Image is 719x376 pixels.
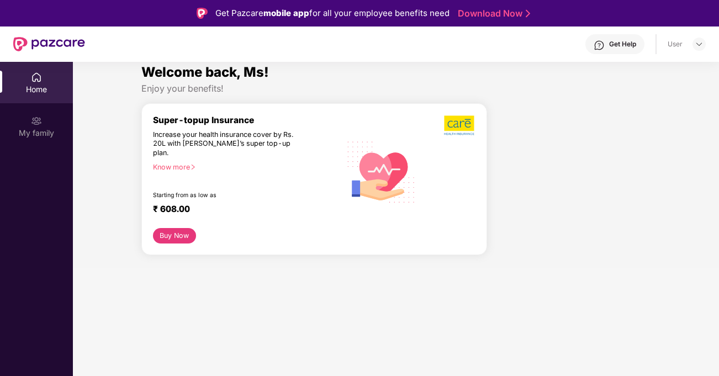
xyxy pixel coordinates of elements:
[153,204,330,217] div: ₹ 608.00
[526,8,530,19] img: Stroke
[341,130,421,213] img: svg+xml;base64,PHN2ZyB4bWxucz0iaHR0cDovL3d3dy53My5vcmcvMjAwMC9zdmciIHhtbG5zOnhsaW5rPSJodHRwOi8vd3...
[263,8,309,18] strong: mobile app
[31,72,42,83] img: svg+xml;base64,PHN2ZyBpZD0iSG9tZSIgeG1sbnM9Imh0dHA6Ly93d3cudzMub3JnLzIwMDAvc3ZnIiB3aWR0aD0iMjAiIG...
[444,115,475,136] img: b5dec4f62d2307b9de63beb79f102df3.png
[594,40,605,51] img: svg+xml;base64,PHN2ZyBpZD0iSGVscC0zMngzMiIgeG1sbnM9Imh0dHA6Ly93d3cudzMub3JnLzIwMDAvc3ZnIiB3aWR0aD...
[197,8,208,19] img: Logo
[13,37,85,51] img: New Pazcare Logo
[153,192,294,199] div: Starting from as low as
[153,163,335,171] div: Know more
[695,40,704,49] img: svg+xml;base64,PHN2ZyBpZD0iRHJvcGRvd24tMzJ4MzIiIHhtbG5zPSJodHRwOi8vd3d3LnczLm9yZy8yMDAwL3N2ZyIgd2...
[190,164,196,170] span: right
[31,115,42,126] img: svg+xml;base64,PHN2ZyB3aWR0aD0iMjAiIGhlaWdodD0iMjAiIHZpZXdCb3g9IjAgMCAyMCAyMCIgZmlsbD0ibm9uZSIgeG...
[141,64,269,80] span: Welcome back, Ms!
[215,7,450,20] div: Get Pazcare for all your employee benefits need
[153,228,196,243] button: Buy Now
[609,40,636,49] div: Get Help
[141,83,651,94] div: Enjoy your benefits!
[458,8,527,19] a: Download Now
[153,115,341,125] div: Super-topup Insurance
[668,40,683,49] div: User
[153,130,294,158] div: Increase your health insurance cover by Rs. 20L with [PERSON_NAME]’s super top-up plan.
